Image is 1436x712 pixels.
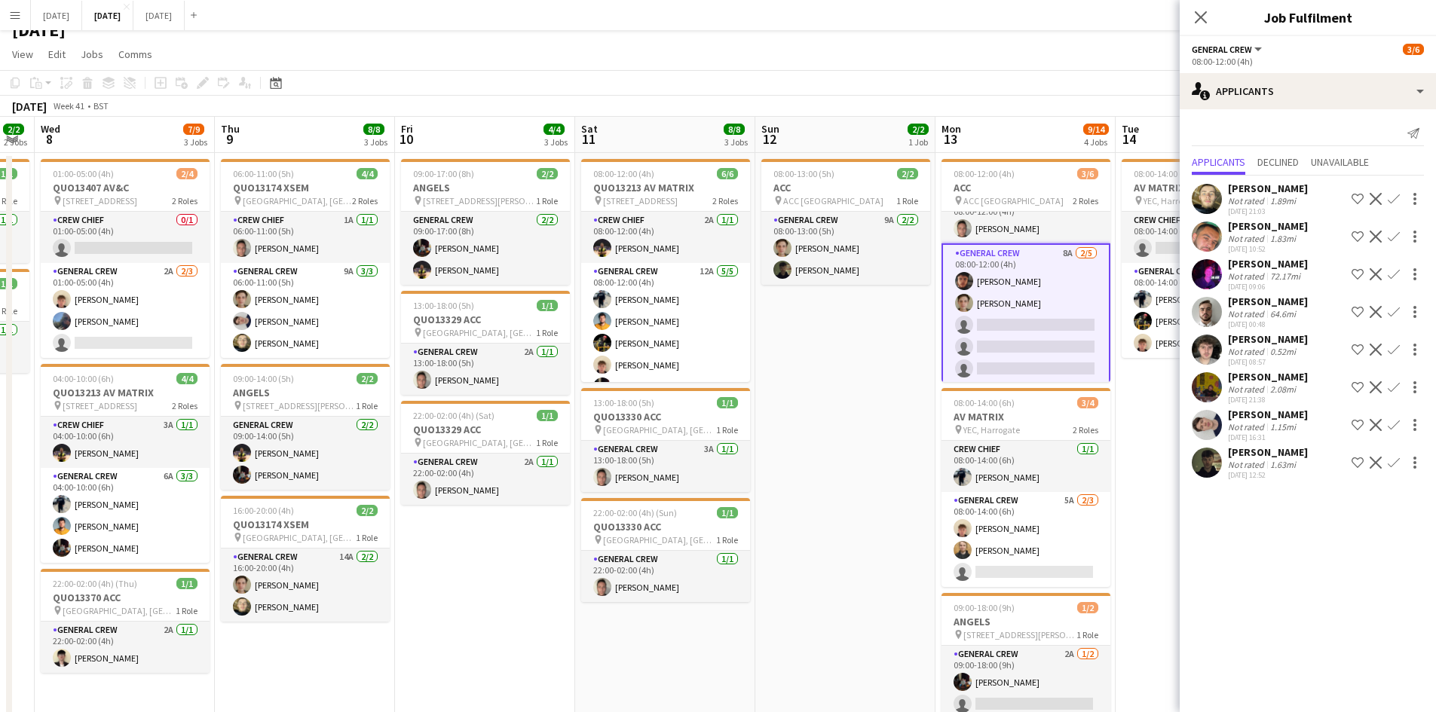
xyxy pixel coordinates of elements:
[50,100,87,112] span: Week 41
[221,549,390,622] app-card-role: General Crew14A2/216:00-20:00 (4h)[PERSON_NAME][PERSON_NAME]
[954,602,1015,613] span: 09:00-18:00 (9h)
[401,454,570,505] app-card-role: General Crew2A1/122:00-02:00 (4h)[PERSON_NAME]
[1228,195,1267,206] div: Not rated
[581,498,750,602] app-job-card: 22:00-02:00 (4h) (Sun)1/1QUO13330 ACC [GEOGRAPHIC_DATA], [GEOGRAPHIC_DATA], [GEOGRAPHIC_DATA], [S...
[1073,424,1098,435] span: 2 Roles
[1134,168,1195,179] span: 08:00-14:00 (6h)
[221,364,390,490] app-job-card: 09:00-14:00 (5h)2/2ANGELS [STREET_ADDRESS][PERSON_NAME]1 RoleGeneral Crew2/209:00-14:00 (5h)[PERS...
[41,386,210,399] h3: QUO13213 AV MATRIX
[1228,233,1267,244] div: Not rated
[243,195,352,206] span: [GEOGRAPHIC_DATA], [GEOGRAPHIC_DATA], [GEOGRAPHIC_DATA], [GEOGRAPHIC_DATA]
[356,400,378,411] span: 1 Role
[908,124,929,135] span: 2/2
[942,615,1110,628] h3: ANGELS
[221,518,390,531] h3: QUO13174 XSEM
[176,605,197,616] span: 1 Role
[413,168,474,179] span: 09:00-17:00 (8h)
[579,130,598,148] span: 11
[717,507,738,518] span: 1/1
[1228,470,1308,480] div: [DATE] 12:52
[118,47,152,61] span: Comms
[954,168,1015,179] span: 08:00-12:00 (4h)
[63,605,176,616] span: [GEOGRAPHIC_DATA], [GEOGRAPHIC_DATA], [GEOGRAPHIC_DATA], [STREET_ADDRESS]
[221,159,390,358] app-job-card: 06:00-11:00 (5h)4/4QUO13174 XSEM [GEOGRAPHIC_DATA], [GEOGRAPHIC_DATA], [GEOGRAPHIC_DATA], [GEOGRA...
[1073,195,1098,206] span: 2 Roles
[773,168,834,179] span: 08:00-13:00 (5h)
[581,551,750,602] app-card-role: General Crew1/122:00-02:00 (4h)[PERSON_NAME]
[581,181,750,194] h3: QUO13213 AV MATRIX
[1228,432,1308,442] div: [DATE] 16:31
[112,44,158,64] a: Comms
[357,168,378,179] span: 4/4
[401,313,570,326] h3: QUO13329 ACC
[1267,233,1299,244] div: 1.83mi
[603,534,716,545] span: [GEOGRAPHIC_DATA], [GEOGRAPHIC_DATA], [GEOGRAPHIC_DATA], [STREET_ADDRESS]
[41,622,210,673] app-card-role: General Crew2A1/122:00-02:00 (4h)[PERSON_NAME]
[537,410,558,421] span: 1/1
[401,291,570,395] div: 13:00-18:00 (5h)1/1QUO13329 ACC [GEOGRAPHIC_DATA], [GEOGRAPHIC_DATA], [GEOGRAPHIC_DATA], [STREET_...
[1228,244,1308,254] div: [DATE] 10:52
[942,388,1110,587] app-job-card: 08:00-14:00 (6h)3/4AV MATRIX YEC, Harrogate2 RolesCrew Chief1/108:00-14:00 (6h)[PERSON_NAME]Gener...
[1228,282,1308,292] div: [DATE] 09:06
[53,578,137,589] span: 22:00-02:00 (4h) (Thu)
[221,122,240,136] span: Thu
[1122,122,1139,136] span: Tue
[761,122,779,136] span: Sun
[423,195,536,206] span: [STREET_ADDRESS][PERSON_NAME]
[401,423,570,436] h3: QUO13329 ACC
[724,136,748,148] div: 3 Jobs
[63,195,137,206] span: [STREET_ADDRESS]
[761,212,930,285] app-card-role: General Crew9A2/208:00-13:00 (5h)[PERSON_NAME][PERSON_NAME]
[53,373,114,384] span: 04:00-10:00 (6h)
[176,168,197,179] span: 2/4
[1267,384,1299,395] div: 2.08mi
[364,136,387,148] div: 3 Jobs
[41,181,210,194] h3: QUO13407 AV&C
[536,437,558,448] span: 1 Role
[53,168,114,179] span: 01:00-05:00 (4h)
[581,410,750,423] h3: QUO13330 ACC
[942,243,1110,385] app-card-role: General Crew8A2/508:00-12:00 (4h)[PERSON_NAME][PERSON_NAME]
[1228,370,1308,384] div: [PERSON_NAME]
[1119,130,1139,148] span: 14
[942,192,1110,243] app-card-role: Crew Chief2A1/108:00-12:00 (4h)[PERSON_NAME]
[42,44,72,64] a: Edit
[12,99,47,114] div: [DATE]
[942,159,1110,382] app-job-card: 08:00-12:00 (4h)3/6ACC ACC [GEOGRAPHIC_DATA]2 RolesCrew Chief2A1/108:00-12:00 (4h)[PERSON_NAME]Ge...
[1267,270,1303,282] div: 72.17mi
[401,401,570,505] app-job-card: 22:00-02:00 (4h) (Sat)1/1QUO13329 ACC [GEOGRAPHIC_DATA], [GEOGRAPHIC_DATA], [GEOGRAPHIC_DATA], [S...
[581,159,750,382] app-job-card: 08:00-12:00 (4h)6/6QUO13213 AV MATRIX [STREET_ADDRESS]2 RolesCrew Chief2A1/108:00-12:00 (4h)[PERS...
[1180,73,1436,109] div: Applicants
[581,388,750,492] app-job-card: 13:00-18:00 (5h)1/1QUO13330 ACC [GEOGRAPHIC_DATA], [GEOGRAPHIC_DATA], [GEOGRAPHIC_DATA], [STREET_...
[1228,384,1267,395] div: Not rated
[41,591,210,604] h3: QUO13370 ACC
[413,300,474,311] span: 13:00-18:00 (5h)
[537,300,558,311] span: 1/1
[1228,445,1308,459] div: [PERSON_NAME]
[12,19,66,41] h1: [DATE]
[1122,159,1291,358] app-job-card: 08:00-14:00 (6h)3/4AV MATRIX YEC, Harrogate2 RolesCrew Chief1I0/108:00-14:00 (6h) General Crew8A3...
[544,136,568,148] div: 3 Jobs
[1403,44,1424,55] span: 3/6
[221,496,390,622] app-job-card: 16:00-20:00 (4h)2/2QUO13174 XSEM [GEOGRAPHIC_DATA], [GEOGRAPHIC_DATA], [GEOGRAPHIC_DATA], [GEOGRA...
[413,410,494,421] span: 22:00-02:00 (4h) (Sat)
[724,124,745,135] span: 8/8
[75,44,109,64] a: Jobs
[942,410,1110,423] h3: AV MATRIX
[401,159,570,285] app-job-card: 09:00-17:00 (8h)2/2ANGELS [STREET_ADDRESS][PERSON_NAME]1 RoleGeneral Crew2/209:00-17:00 (8h)[PERS...
[1267,308,1299,319] div: 64.6mi
[759,130,779,148] span: 12
[1077,602,1098,613] span: 1/2
[1228,270,1267,282] div: Not rated
[963,629,1076,640] span: [STREET_ADDRESS][PERSON_NAME]
[716,424,738,435] span: 1 Role
[1228,357,1308,367] div: [DATE] 08:57
[243,400,356,411] span: [STREET_ADDRESS][PERSON_NAME]
[401,122,413,136] span: Fri
[31,1,82,30] button: [DATE]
